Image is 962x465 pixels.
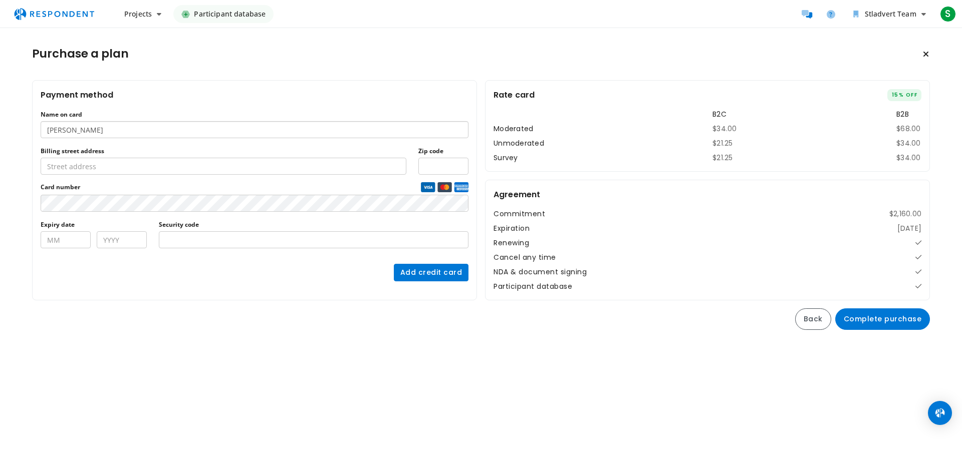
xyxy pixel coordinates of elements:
[8,5,100,24] img: respondent-logo.png
[889,209,921,219] dd: $2,160.00
[437,182,452,192] img: mastercard credit card logo
[494,138,554,149] th: Unmoderated
[916,44,936,64] button: Keep current plan
[896,109,921,120] th: B2B
[938,5,958,23] button: S
[454,182,468,192] img: amex credit card logo
[795,308,831,330] button: Back
[32,47,129,61] h1: Purchase a plan
[494,223,530,234] dt: Expiration
[494,188,540,201] h2: Agreement
[41,221,75,229] label: Expiry date
[712,138,738,149] td: $21.25
[41,231,91,248] input: MM
[940,6,956,22] span: S
[494,238,529,248] dt: Renewing
[896,153,921,163] td: $34.00
[712,109,738,120] th: B2C
[41,158,406,175] input: Street address
[845,5,934,23] button: Stladvert Team
[887,89,922,101] span: 15% OFF
[494,267,587,277] dt: NDA & document signing
[896,124,921,134] td: $68.00
[494,209,545,219] dt: Commitment
[41,89,113,101] h2: Payment method
[896,138,921,149] td: $34.00
[835,308,930,330] button: Complete purchase
[194,5,266,23] span: Participant database
[116,5,169,23] button: Projects
[421,182,435,192] img: visa credit card logo
[41,121,468,138] input: Full name
[865,9,916,19] span: Stladvert Team
[797,4,817,24] a: Message participants
[41,111,82,119] label: Name on card
[897,223,922,234] dd: [DATE]
[494,124,554,134] th: Moderated
[41,183,419,191] span: Card number
[159,221,199,229] label: Security code
[494,89,535,101] h2: Rate card
[821,4,841,24] a: Help and support
[494,252,556,263] dt: Cancel any time
[712,153,738,163] td: $21.25
[418,147,443,155] label: Zip code
[494,281,572,292] dt: Participant database
[494,153,554,163] th: Survey
[97,231,147,248] input: YYYY
[928,401,952,425] div: Open Intercom Messenger
[41,147,104,155] label: Billing street address
[712,124,738,134] td: $34.00
[394,264,469,281] button: Add credit card
[173,5,274,23] a: Participant database
[124,9,152,19] span: Projects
